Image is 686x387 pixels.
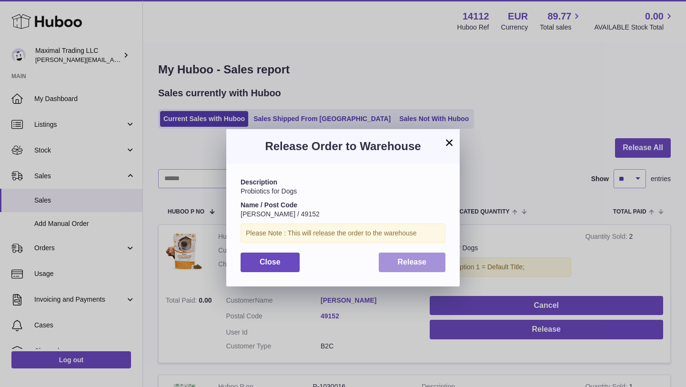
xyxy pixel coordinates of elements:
[26,55,33,63] img: tab_domain_overview_orange.svg
[241,224,445,243] div: Please Note : This will release the order to the warehouse
[25,25,105,32] div: Domain: [DOMAIN_NAME]
[379,253,446,272] button: Release
[241,201,297,209] strong: Name / Post Code
[36,56,85,62] div: Domain Overview
[15,15,23,23] img: logo_orange.svg
[398,258,427,266] span: Release
[241,187,297,195] span: Probiotics for Dogs
[27,15,47,23] div: v 4.0.25
[241,253,300,272] button: Close
[241,210,320,218] span: [PERSON_NAME] / 49152
[15,25,23,32] img: website_grey.svg
[105,56,161,62] div: Keywords by Traffic
[260,258,281,266] span: Close
[95,55,102,63] img: tab_keywords_by_traffic_grey.svg
[241,178,277,186] strong: Description
[241,139,445,154] h3: Release Order to Warehouse
[444,137,455,148] button: ×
